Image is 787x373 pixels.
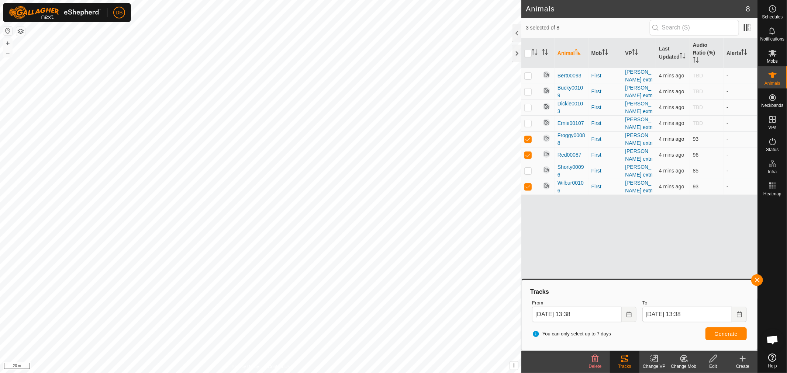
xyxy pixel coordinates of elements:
[625,85,653,98] a: [PERSON_NAME] extn
[558,163,586,179] span: Shorty00096
[768,364,777,368] span: Help
[693,104,703,110] span: TBD
[724,179,757,195] td: -
[758,351,787,371] a: Help
[732,307,747,322] button: Choose Date
[680,54,686,60] p-sorticon: Activate to sort
[698,363,728,370] div: Edit
[510,362,518,370] button: i
[768,170,777,174] span: Infra
[724,84,757,100] td: -
[532,299,636,307] label: From
[762,329,784,351] div: Open chat
[622,38,656,68] th: VP
[659,120,684,126] span: 13 Oct 2025, 1:34 pm
[625,164,653,178] a: [PERSON_NAME] extn
[591,183,619,191] div: First
[529,287,750,296] div: Tracks
[746,3,750,14] span: 8
[542,150,551,158] img: returning off
[761,103,783,108] span: Neckbands
[724,68,757,84] td: -
[532,330,611,338] span: You can only select up to 7 days
[542,50,548,56] p-sorticon: Activate to sort
[693,73,703,79] span: TBD
[558,179,586,195] span: Wilbur00106
[625,116,653,130] a: [PERSON_NAME] extn
[693,168,699,174] span: 85
[591,151,619,159] div: First
[705,327,747,340] button: Generate
[741,50,747,56] p-sorticon: Activate to sort
[542,165,551,174] img: returning off
[555,38,588,68] th: Animal
[558,151,581,159] span: Red00087
[513,362,515,369] span: i
[3,27,12,35] button: Reset Map
[542,102,551,111] img: returning off
[532,50,538,56] p-sorticon: Activate to sort
[693,120,703,126] span: TBD
[558,72,581,80] span: Bert00093
[728,363,757,370] div: Create
[650,20,739,35] input: Search (S)
[642,299,747,307] label: To
[724,115,757,131] td: -
[693,152,699,158] span: 96
[115,9,122,17] span: DB
[3,39,12,48] button: +
[622,307,636,322] button: Choose Date
[690,38,724,68] th: Audio Ratio (%)
[693,184,699,189] span: 93
[588,38,622,68] th: Mob
[268,363,290,370] a: Contact Us
[542,181,551,190] img: returning off
[589,364,602,369] span: Delete
[591,167,619,175] div: First
[542,86,551,95] img: returning off
[693,136,699,142] span: 93
[558,119,584,127] span: Ernie00107
[526,4,746,13] h2: Animals
[558,100,586,115] span: Dickie00103
[591,119,619,127] div: First
[724,131,757,147] td: -
[610,363,639,370] div: Tracks
[715,331,738,337] span: Generate
[591,135,619,143] div: First
[9,6,101,19] img: Gallagher Logo
[659,104,684,110] span: 13 Oct 2025, 1:34 pm
[659,152,684,158] span: 13 Oct 2025, 1:34 pm
[639,363,669,370] div: Change VP
[558,132,586,147] span: Froggy00088
[591,88,619,95] div: First
[659,88,684,94] span: 13 Oct 2025, 1:34 pm
[724,147,757,163] td: -
[625,132,653,146] a: [PERSON_NAME] extn
[764,81,780,86] span: Animals
[558,84,586,100] span: Bucky00109
[632,50,638,56] p-sorticon: Activate to sort
[602,50,608,56] p-sorticon: Activate to sort
[542,134,551,143] img: returning off
[767,59,778,63] span: Mobs
[625,101,653,114] a: [PERSON_NAME] extn
[768,125,776,130] span: VPs
[575,50,581,56] p-sorticon: Activate to sort
[766,147,779,152] span: Status
[760,37,784,41] span: Notifications
[625,180,653,194] a: [PERSON_NAME] extn
[724,38,757,68] th: Alerts
[656,38,690,68] th: Last Updated
[763,192,781,196] span: Heatmap
[591,104,619,111] div: First
[659,73,684,79] span: 13 Oct 2025, 1:34 pm
[724,163,757,179] td: -
[526,24,650,32] span: 3 selected of 8
[762,15,783,19] span: Schedules
[625,69,653,83] a: [PERSON_NAME] extn
[659,136,684,142] span: 13 Oct 2025, 1:34 pm
[693,88,703,94] span: TBD
[542,118,551,127] img: returning off
[669,363,698,370] div: Change Mob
